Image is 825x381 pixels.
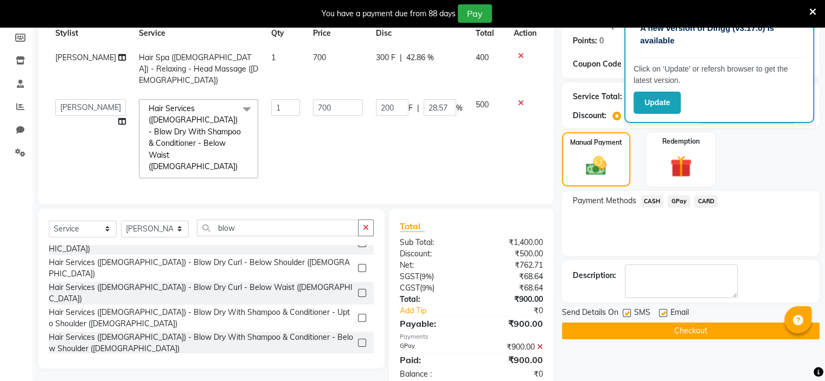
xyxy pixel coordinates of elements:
div: 0 [599,35,604,47]
div: Net: [392,260,471,271]
div: ₹0 [471,369,551,380]
div: Paid: [392,353,471,366]
label: Redemption [662,137,700,146]
span: Hair Spa ([DEMOGRAPHIC_DATA]) - Relaxing - Head Massage ([DEMOGRAPHIC_DATA]) [139,53,258,85]
span: SMS [634,307,650,320]
div: ( ) [392,271,471,282]
div: Discount: [392,248,471,260]
th: Total [469,21,507,46]
span: CASH [641,195,664,208]
img: _cash.svg [579,154,613,178]
span: 300 F [376,52,395,63]
div: ₹500.00 [471,248,551,260]
div: ₹900.00 [471,341,551,353]
span: Hair Services ([DEMOGRAPHIC_DATA]) - Blow Dry With Shampoo & Conditioner - Below Waist ([DEMOGRAP... [149,104,241,171]
div: Payments [400,332,543,341]
div: ₹1,400.00 [471,237,551,248]
div: Points: [573,35,597,47]
div: Hair Services ([DEMOGRAPHIC_DATA]) - Blow Dry With Shampoo & Conditioner - Below Shoulder ([DEMOG... [49,332,354,354]
div: ₹68.64 [471,282,551,294]
span: | [400,52,402,63]
div: Payable: [392,317,471,330]
th: Action [507,21,543,46]
div: You have a payment due from 88 days [322,8,456,20]
a: Add Tip [392,305,484,317]
div: GPay [392,341,471,353]
div: ₹68.64 [471,271,551,282]
span: | [417,102,419,114]
span: Payment Methods [573,195,636,206]
div: Total: [392,294,471,305]
div: Hair Services ([DEMOGRAPHIC_DATA]) - Blow Dry Curl - Below Waist ([DEMOGRAPHIC_DATA]) [49,282,354,305]
button: Checkout [562,322,820,339]
span: 42.86 % [406,52,434,63]
span: Total [400,221,425,232]
span: F [408,102,413,114]
label: Manual Payment [570,138,622,147]
span: 9% [421,272,432,281]
span: CGST [400,283,420,293]
span: SGST [400,272,419,281]
th: Disc [369,21,469,46]
div: ₹900.00 [471,294,551,305]
p: A new version of Dingg (v3.17.0) is available [640,22,798,47]
span: 500 [476,100,489,109]
div: ₹762.71 [471,260,551,271]
th: Qty [265,21,307,46]
th: Service [132,21,265,46]
span: [PERSON_NAME] [55,53,116,62]
div: Description: [573,270,616,281]
a: x [238,162,242,171]
span: 700 [313,53,326,62]
span: CARD [694,195,718,208]
img: _gift.svg [663,153,699,180]
div: ( ) [392,282,471,294]
button: Update [634,92,681,114]
div: Hair Services ([DEMOGRAPHIC_DATA]) - Blow Dry Curl - Below Shoulder ([DEMOGRAPHIC_DATA]) [49,257,354,280]
span: 1 [271,53,276,62]
div: Hair Services ([DEMOGRAPHIC_DATA]) - Blow Dry With Shampoo & Conditioner - Upto Shoulder ([DEMOGR... [49,307,354,330]
div: Sub Total: [392,237,471,248]
span: % [456,102,463,114]
div: ₹900.00 [471,317,551,330]
span: GPay [668,195,690,208]
span: 9% [422,283,432,292]
p: Click on ‘Update’ or refersh browser to get the latest version. [634,63,805,86]
span: Email [670,307,689,320]
div: ₹900.00 [471,353,551,366]
th: Price [306,21,369,46]
div: Balance : [392,369,471,380]
span: Send Details On [562,307,618,320]
div: Service Total: [573,91,622,102]
div: ₹0 [484,305,551,317]
span: 400 [476,53,489,62]
div: Coupon Code [573,59,651,70]
button: Pay [458,4,492,23]
input: Search or Scan [197,219,359,236]
div: Discount: [573,110,606,121]
th: Stylist [49,21,132,46]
